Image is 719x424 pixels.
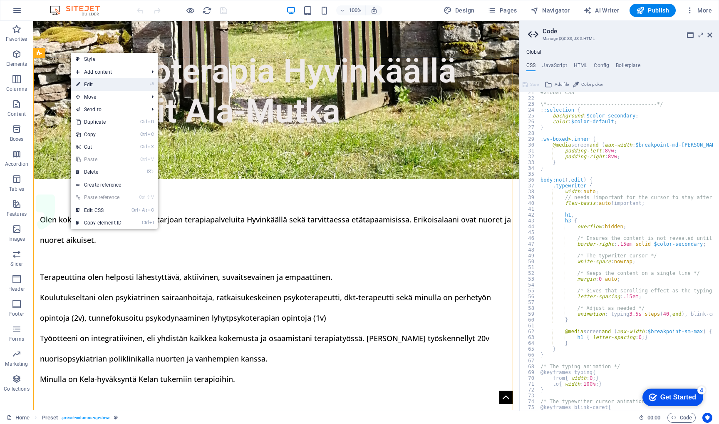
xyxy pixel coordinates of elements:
i: I [149,220,154,225]
h4: Boilerplate [616,62,640,72]
i: V [148,157,154,162]
p: Features [7,211,27,217]
p: Columns [6,86,27,92]
a: ⏎Edit [71,78,126,91]
p: Elements [6,61,27,67]
div: 41 [520,206,540,212]
span: Click to select. Double-click to edit [42,413,58,423]
i: Ctrl [142,220,149,225]
i: C [148,132,154,137]
h2: Code [543,27,712,35]
div: 53 [520,276,540,282]
div: 35 [520,171,540,177]
nav: breadcrumb [42,413,118,423]
div: 43 [520,218,540,224]
p: Forms [9,336,24,342]
p: Marketing [5,361,28,367]
span: Add content [71,66,145,78]
i: This element is a customizable preset [114,415,118,420]
p: Accordion [5,161,28,167]
button: Publish [630,4,676,17]
i: ⇧ [146,195,150,200]
div: 48 [520,247,540,253]
a: CtrlXCut [71,141,126,153]
a: Style [71,53,158,65]
h6: 100% [349,5,362,15]
p: Header [8,286,25,292]
div: 64 [520,340,540,346]
div: 63 [520,334,540,340]
div: 31 [520,148,540,154]
p: Favorites [6,36,27,42]
button: Pages [484,4,520,17]
i: Ctrl [140,132,147,137]
div: 55 [520,288,540,294]
button: reload [202,5,212,15]
div: 62 [520,329,540,334]
div: Get Started 4 items remaining, 20% complete [7,4,67,22]
i: D [148,119,154,125]
img: Editor Logo [48,5,110,15]
span: Pages [488,6,517,15]
i: V [151,195,154,200]
span: Color picker [581,80,603,90]
div: 51 [520,264,540,270]
h4: CSS [526,62,536,72]
span: Code [671,413,692,423]
div: 59 [520,311,540,317]
div: 72 [520,387,540,393]
i: Ctrl [140,119,147,125]
div: 28 [520,130,540,136]
div: 58 [520,305,540,311]
div: 71 [520,381,540,387]
h4: Config [594,62,609,72]
span: Design [444,6,475,15]
div: 54 [520,282,540,288]
i: Reload page [202,6,212,15]
button: Color picker [572,80,604,90]
div: 45 [520,229,540,235]
h4: HTML [574,62,588,72]
i: On resize automatically adjust zoom level to fit chosen device. [370,7,378,14]
h4: Global [526,49,541,56]
div: 49 [520,253,540,259]
i: X [148,144,154,150]
div: 29 [520,136,540,142]
div: 66 [520,352,540,358]
p: Boxes [10,136,24,142]
div: 75 [520,404,540,410]
span: Publish [636,6,669,15]
h3: Manage (S)CSS, JS & HTML [543,35,696,42]
div: 25 [520,113,540,119]
div: 34 [520,165,540,171]
p: Tables [9,186,24,192]
div: 50 [520,259,540,264]
i: Ctrl [140,144,147,150]
span: 00 00 [647,413,660,423]
div: 42 [520,212,540,218]
div: 23 [520,101,540,107]
div: 22 [520,95,540,101]
div: 70 [520,375,540,381]
div: 21 [520,90,540,95]
div: 60 [520,317,540,323]
span: Add file [555,80,569,90]
i: Alt [139,207,147,213]
div: 40 [520,200,540,206]
div: 68 [520,364,540,369]
span: AI Writer [583,6,620,15]
button: AI Writer [580,4,623,17]
button: Design [440,4,478,17]
i: Ctrl [131,207,138,213]
div: 27 [520,125,540,130]
p: Slider [10,261,23,267]
button: Usercentrics [702,413,712,423]
div: 44 [520,224,540,229]
div: 46 [520,235,540,241]
div: 47 [520,241,540,247]
a: Send to [71,103,145,116]
div: Get Started [25,9,60,17]
span: Navigator [531,6,570,15]
i: C [148,207,154,213]
i: Ctrl [140,157,147,162]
